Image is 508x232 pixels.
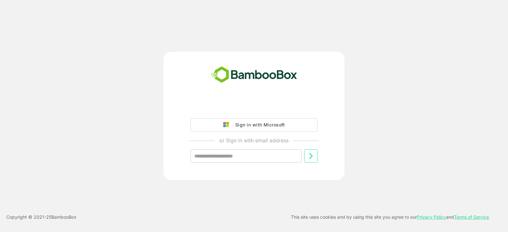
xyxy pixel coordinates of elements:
[219,137,289,144] p: or Sign in with email address
[454,214,489,220] a: Terms of Service
[291,213,489,221] p: This site uses cookies and by using this site you agree to our and
[232,121,285,129] div: Sign in with Microsoft
[6,213,77,221] p: Copyright © 2021- 25 BambooBox
[223,122,232,128] img: google
[417,214,446,220] a: Privacy Policy
[208,64,301,85] img: bamboobox
[190,118,317,132] button: Sign in with Microsoft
